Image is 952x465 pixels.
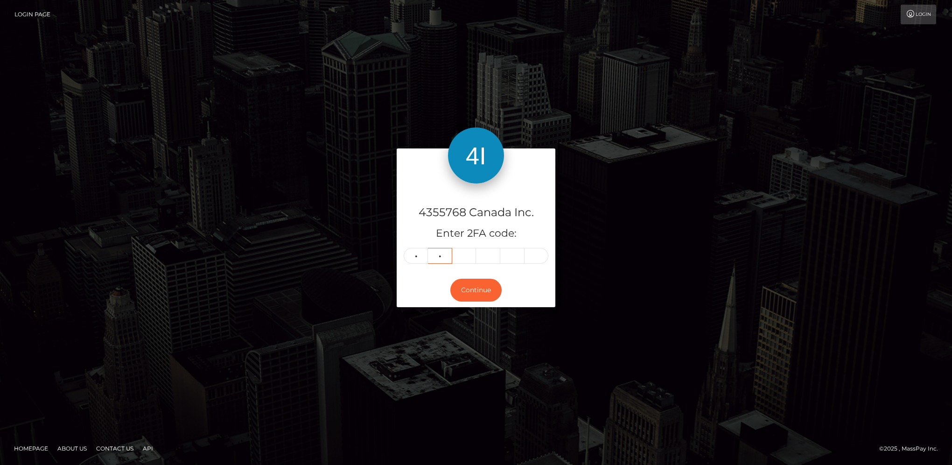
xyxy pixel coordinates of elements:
a: API [139,441,157,456]
a: Login [901,5,936,24]
h4: 4355768 Canada Inc. [404,204,548,221]
a: About Us [54,441,91,456]
button: Continue [450,279,502,302]
h5: Enter 2FA code: [404,226,548,241]
img: 4355768 Canada Inc. [448,127,504,183]
a: Homepage [10,441,52,456]
a: Login Page [14,5,50,24]
a: Contact Us [92,441,137,456]
div: © 2025 , MassPay Inc. [879,444,945,454]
